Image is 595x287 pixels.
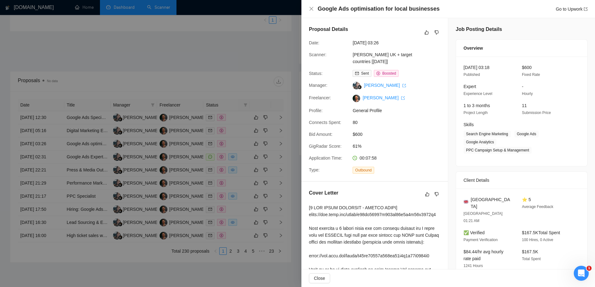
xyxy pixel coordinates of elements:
[314,275,325,282] span: Close
[309,132,333,137] span: Bid Amount:
[464,211,503,223] span: [GEOGRAPHIC_DATA] 01:21 AM
[309,144,341,149] span: GigRadar Score:
[309,189,338,197] h5: Cover Letter
[353,156,357,160] span: clock-circle
[309,71,323,76] span: Status:
[464,139,496,146] span: Google Analytics
[423,29,430,36] button: like
[424,191,431,198] button: like
[353,39,446,46] span: [DATE] 03:26
[309,95,331,100] span: Freelancer:
[376,72,380,75] span: dollar
[363,95,405,100] a: [PERSON_NAME] export
[522,92,533,96] span: Hourly
[309,83,327,88] span: Manager:
[522,72,540,77] span: Fixed Rate
[464,84,476,89] span: Expert
[309,167,320,172] span: Type:
[464,238,498,242] span: Payment Verification
[309,156,342,161] span: Application Time:
[464,131,511,137] span: Search Engine Marketing
[522,238,553,242] span: 100 Hires, 0 Active
[471,196,512,210] span: [GEOGRAPHIC_DATA]
[464,230,485,235] span: ✅ Verified
[556,7,588,12] a: Go to Upworkexport
[433,191,440,198] button: dislike
[464,65,489,70] span: [DATE] 03:18
[522,249,538,254] span: $167.5K
[309,6,314,11] span: close
[464,264,483,268] span: 1241 Hours
[522,205,553,209] span: Average Feedback
[402,84,406,87] span: export
[522,111,551,115] span: Submission Price
[464,147,532,154] span: PPC Campaign Setup & Management
[574,266,589,281] iframe: Intercom live chat
[464,45,483,52] span: Overview
[464,200,468,204] img: 🇬🇧
[309,40,319,45] span: Date:
[522,257,541,261] span: Total Spent
[353,167,374,174] span: Outbound
[401,96,405,100] span: export
[522,65,532,70] span: $600
[522,230,560,235] span: $167.5K Total Spent
[359,156,377,161] span: 00:07:58
[456,26,502,33] h5: Job Posting Details
[382,71,396,76] span: Boosted
[464,172,580,189] div: Client Details
[353,107,446,114] span: General Profile
[357,85,362,89] img: gigradar-bm.png
[464,72,480,77] span: Published
[587,266,592,271] span: 1
[353,119,446,126] span: 80
[464,103,490,108] span: 1 to 3 months
[364,83,406,88] a: [PERSON_NAME] export
[353,131,446,138] span: $600
[522,103,527,108] span: 11
[353,95,360,102] img: c1OmowaC8ZqgaSPVPZ2o24hwcym8eFkHLIdQ2IVlLy6fLaYhfidlaHWnaD47azS6Vs
[353,143,446,150] span: 61%
[464,122,474,127] span: Skills
[464,92,492,96] span: Experience Level
[361,71,369,76] span: Sent
[522,197,531,202] span: ⭐ 5
[433,29,440,36] button: dislike
[584,7,588,11] span: export
[425,192,429,197] span: like
[424,30,429,35] span: like
[464,249,503,261] span: $84.44/hr avg hourly rate paid
[309,108,323,113] span: Profile:
[522,84,523,89] span: -
[353,52,412,64] a: [PERSON_NAME] UK + target countries [[DATE]]
[434,192,439,197] span: dislike
[309,52,326,57] span: Scanner:
[309,273,330,283] button: Close
[514,131,539,137] span: Google Ads
[355,72,359,75] span: mail
[309,26,348,33] h5: Proposal Details
[309,6,314,12] button: Close
[318,5,439,13] h4: Google Ads optimisation for local businesses
[434,30,439,35] span: dislike
[464,111,488,115] span: Project Length
[309,120,341,125] span: Connects Spent:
